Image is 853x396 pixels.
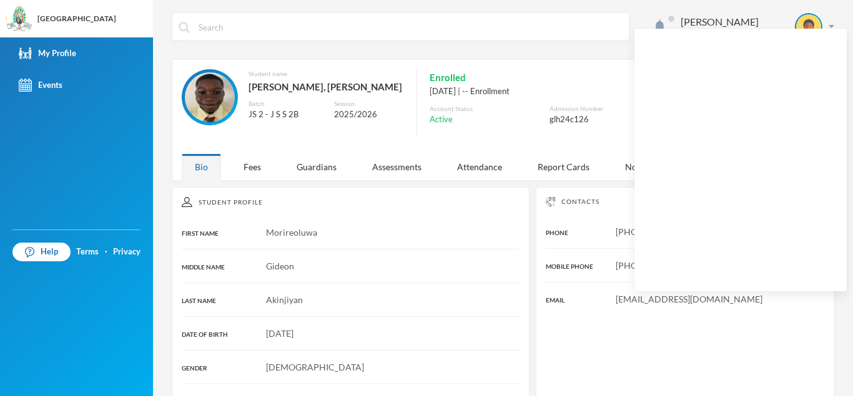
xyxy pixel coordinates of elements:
[796,14,821,39] img: STUDENT
[430,113,453,126] span: Active
[249,79,404,95] div: [PERSON_NAME], [PERSON_NAME]
[616,260,693,271] span: [PHONE_NUMBER]
[266,261,294,271] span: Gideon
[266,362,364,372] span: [DEMOGRAPHIC_DATA]
[249,99,325,109] div: Batch
[612,153,661,180] div: Notes
[179,22,190,33] img: search
[266,328,293,339] span: [DATE]
[185,72,235,122] img: STUDENT
[7,7,32,32] img: logo
[197,13,623,41] input: Search
[182,197,520,207] div: Student Profile
[430,104,543,113] div: Account Status
[249,69,404,79] div: Student name
[266,227,317,238] span: Morireoluwa
[19,47,76,60] div: My Profile
[359,153,435,180] div: Assessments
[113,246,141,258] a: Privacy
[12,243,71,261] a: Help
[182,153,221,180] div: Bio
[19,79,62,92] div: Events
[681,14,786,29] div: [PERSON_NAME]
[546,197,824,206] div: Contacts
[76,246,99,258] a: Terms
[230,153,274,180] div: Fees
[550,104,663,113] div: Admission Number
[616,294,762,304] span: [EMAIL_ADDRESS][DOMAIN_NAME]
[430,85,663,98] div: [DATE] | -- Enrollment
[430,69,466,85] span: Enrolled
[525,153,603,180] div: Report Cards
[249,109,325,121] div: JS 2 - J S S 2B
[550,113,663,126] div: glh24c126
[105,246,107,258] div: ·
[444,153,515,180] div: Attendance
[37,13,116,24] div: [GEOGRAPHIC_DATA]
[334,99,404,109] div: Session
[334,109,404,121] div: 2025/2026
[616,226,693,237] span: [PHONE_NUMBER]
[266,294,303,305] span: Akinjiyan
[284,153,350,180] div: Guardians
